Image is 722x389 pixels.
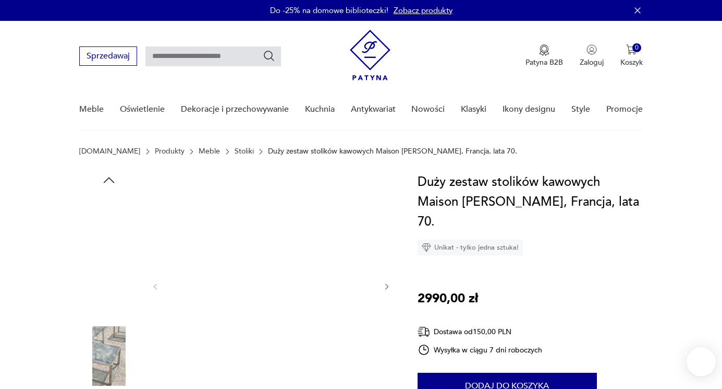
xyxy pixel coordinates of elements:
img: Ikonka użytkownika [586,44,597,55]
a: Dekoracje i przechowywanie [181,89,289,129]
img: Ikona diamentu [422,243,431,252]
button: Zaloguj [580,44,604,67]
p: Patyna B2B [525,57,563,67]
a: Oświetlenie [120,89,165,129]
img: Patyna - sklep z meblami i dekoracjami vintage [350,30,390,80]
img: Ikona medalu [539,44,549,56]
div: Unikat - tylko jedna sztuka! [418,240,523,255]
a: Produkty [155,147,185,156]
a: Style [571,89,590,129]
a: Promocje [606,89,643,129]
iframe: Smartsupp widget button [687,347,716,376]
p: Do -25% na domowe biblioteczki! [270,5,388,16]
img: Ikona dostawy [418,325,430,338]
button: 0Koszyk [620,44,643,67]
button: Patyna B2B [525,44,563,67]
img: Zdjęcie produktu Duży zestaw stolików kawowych Maison Charles, Francja, lata 70. [79,193,139,253]
a: Meble [79,89,104,129]
button: Sprzedawaj [79,46,137,66]
a: Meble [199,147,220,156]
p: Koszyk [620,57,643,67]
a: Zobacz produkty [394,5,452,16]
a: Kuchnia [305,89,335,129]
img: Ikona koszyka [626,44,637,55]
div: 0 [632,43,641,52]
h1: Duży zestaw stolików kawowych Maison [PERSON_NAME], Francja, lata 70. [418,172,643,232]
p: Zaloguj [580,57,604,67]
p: 2990,00 zł [418,289,478,309]
a: Stoliki [235,147,254,156]
a: Sprzedawaj [79,53,137,61]
div: Wysyłka w ciągu 7 dni roboczych [418,344,543,356]
div: Dostawa od 150,00 PLN [418,325,543,338]
button: Szukaj [263,50,275,62]
a: Ikona medaluPatyna B2B [525,44,563,67]
a: Nowości [411,89,445,129]
img: Zdjęcie produktu Duży zestaw stolików kawowych Maison Charles, Francja, lata 70. [79,326,139,386]
a: Antykwariat [351,89,396,129]
a: Ikony designu [503,89,555,129]
a: [DOMAIN_NAME] [79,147,140,156]
p: Duży zestaw stolików kawowych Maison [PERSON_NAME], Francja, lata 70. [268,147,517,156]
a: Klasyki [461,89,486,129]
img: Zdjęcie produktu Duży zestaw stolików kawowych Maison Charles, Francja, lata 70. [79,260,139,320]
